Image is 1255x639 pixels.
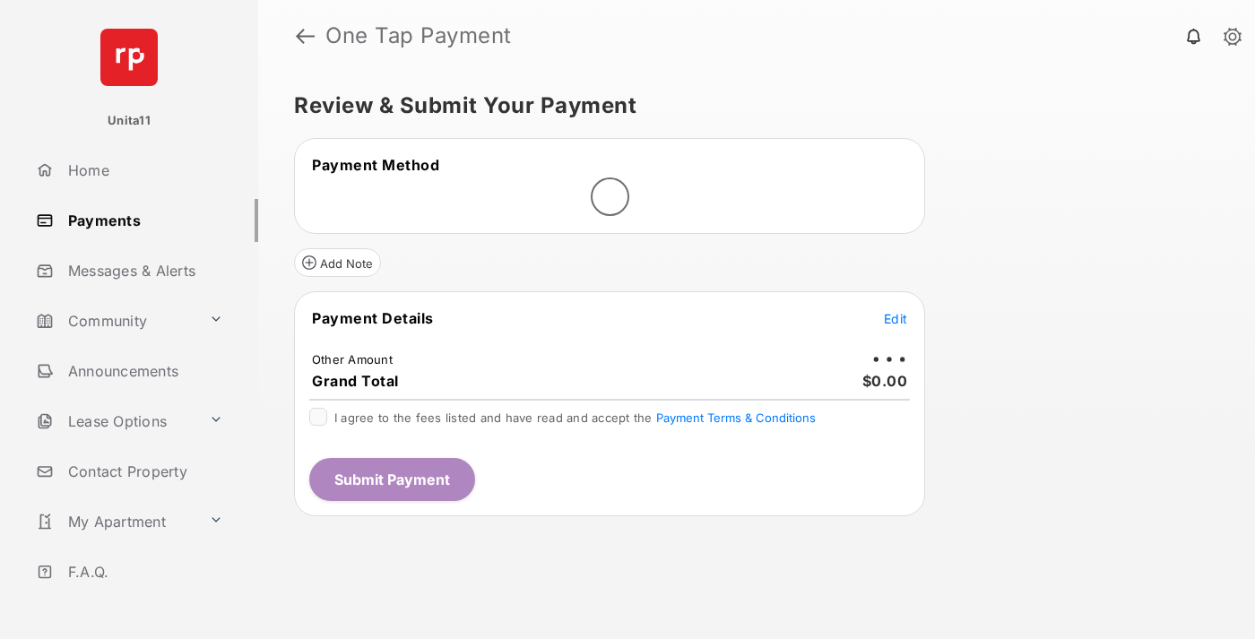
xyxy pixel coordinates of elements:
button: Add Note [294,248,381,277]
a: Lease Options [29,400,202,443]
button: Submit Payment [309,458,475,501]
a: Home [29,149,258,192]
td: Other Amount [311,351,394,367]
span: Edit [884,311,907,326]
strong: One Tap Payment [325,25,512,47]
span: Payment Method [312,156,439,174]
span: I agree to the fees listed and have read and accept the [334,410,816,425]
button: I agree to the fees listed and have read and accept the [656,410,816,425]
a: F.A.Q. [29,550,258,593]
span: Payment Details [312,309,434,327]
button: Edit [884,309,907,327]
p: Unita11 [108,112,151,130]
a: Messages & Alerts [29,249,258,292]
a: Payments [29,199,258,242]
a: Community [29,299,202,342]
img: svg+xml;base64,PHN2ZyB4bWxucz0iaHR0cDovL3d3dy53My5vcmcvMjAwMC9zdmciIHdpZHRoPSI2NCIgaGVpZ2h0PSI2NC... [100,29,158,86]
a: Contact Property [29,450,258,493]
span: Grand Total [312,372,399,390]
span: $0.00 [862,372,908,390]
a: My Apartment [29,500,202,543]
a: Announcements [29,350,258,393]
h5: Review & Submit Your Payment [294,95,1205,117]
